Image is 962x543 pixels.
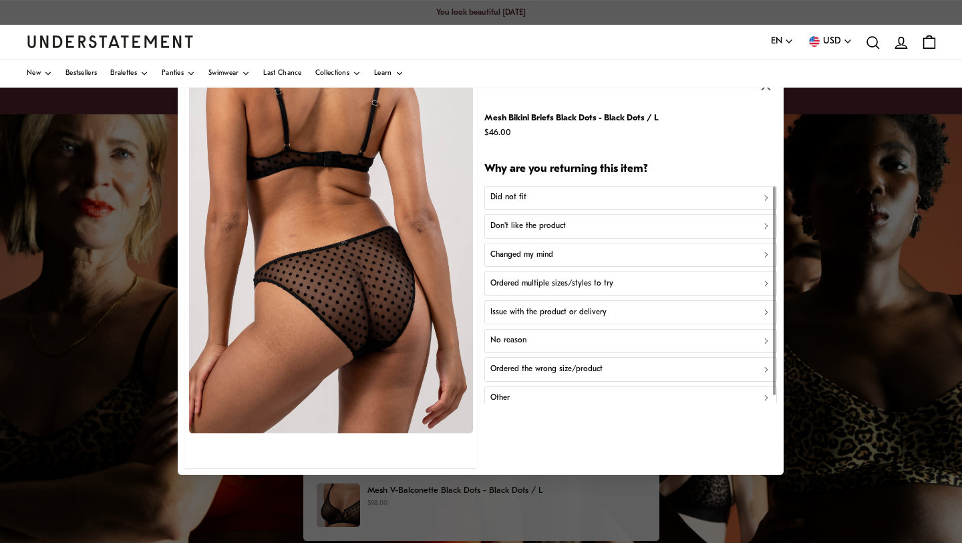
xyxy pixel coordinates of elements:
[374,60,404,88] a: Learn
[484,300,777,324] button: Issue with the product or delivery
[490,392,510,405] p: Other
[263,70,301,77] span: Last Chance
[263,60,301,88] a: Last Chance
[490,191,526,204] p: Did not fit
[484,110,659,124] p: Mesh Bikini Briefs Black Dots - Black Dots / L
[771,34,794,49] button: EN
[27,70,41,77] span: New
[208,70,238,77] span: Swimwear
[374,70,392,77] span: Learn
[484,162,777,177] h2: Why are you returning this item?
[484,271,777,296] button: Ordered multiple sizes/styles to try
[490,278,613,290] p: Ordered multiple sizes/styles to try
[110,70,137,77] span: Bralettes
[27,60,52,88] a: New
[490,334,526,347] p: No reason
[162,70,184,77] span: Panties
[490,220,566,233] p: Don't like the product
[484,214,777,238] button: Don't like the product
[490,249,553,261] p: Changed my mind
[771,34,782,49] span: EN
[65,70,97,77] span: Bestsellers
[490,363,603,376] p: Ordered the wrong size/product
[315,70,349,77] span: Collections
[65,60,97,88] a: Bestsellers
[484,357,777,381] button: Ordered the wrong size/product
[484,243,777,267] button: Changed my mind
[315,60,361,88] a: Collections
[484,386,777,410] button: Other
[110,60,148,88] a: Bralettes
[189,80,473,433] img: DOTS-BRF-002MeshBikiniBriefsBlackDots5.jpg
[490,306,607,318] p: Issue with the product or delivery
[484,328,777,352] button: No reason
[208,60,250,88] a: Swimwear
[484,126,659,140] p: $46.00
[162,60,195,88] a: Panties
[27,35,194,47] a: Understatement Homepage
[807,34,852,49] button: USD
[484,185,777,209] button: Did not fit
[823,34,841,49] span: USD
